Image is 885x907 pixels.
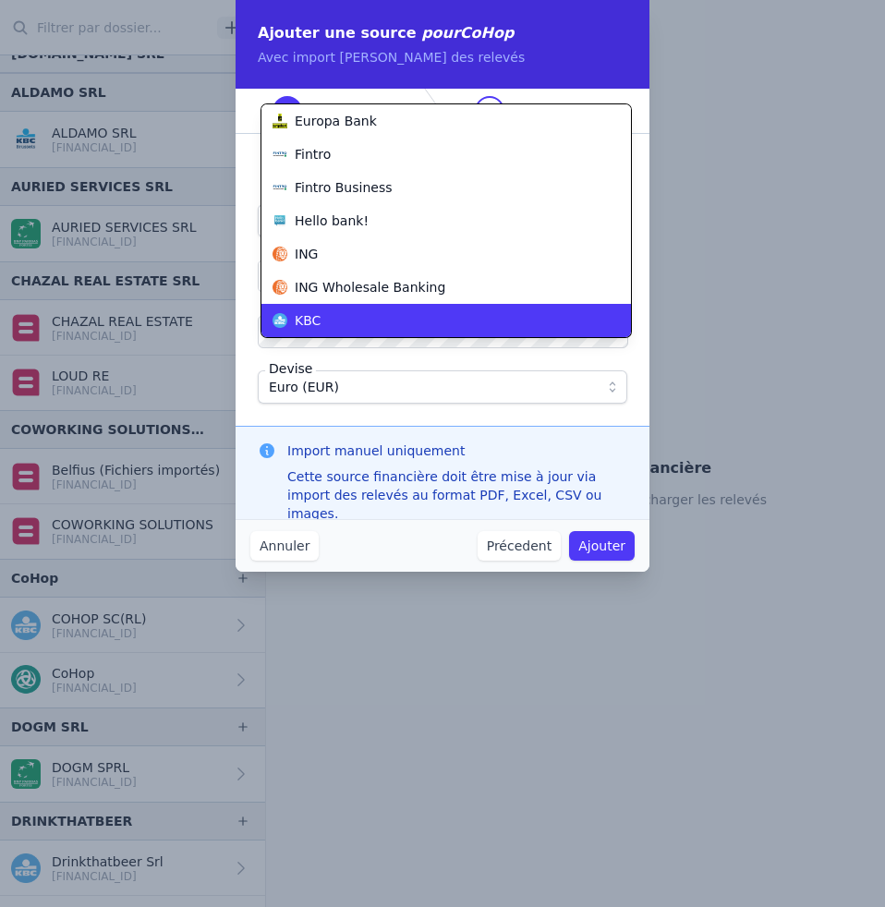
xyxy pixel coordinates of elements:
[295,212,369,230] span: Hello bank!
[295,311,321,330] span: KBC
[295,245,318,263] span: ING
[295,112,377,130] span: Europa Bank
[273,180,287,195] img: FINTRO_BE_BUSINESS_GEBABEBB.png
[273,114,287,128] img: EUROPA_BANK_EURBBE99XXX.png
[273,147,287,162] img: FINTRO_BE_BUSINESS_GEBABEBB.png
[273,213,287,228] img: HELLO_BE_GEBABEBB.png
[273,247,287,261] img: ing.png
[295,278,445,296] span: ING Wholesale Banking
[273,280,287,295] img: ing.png
[295,145,331,163] span: Fintro
[273,313,287,328] img: kbc.png
[295,178,393,197] span: Fintro Business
